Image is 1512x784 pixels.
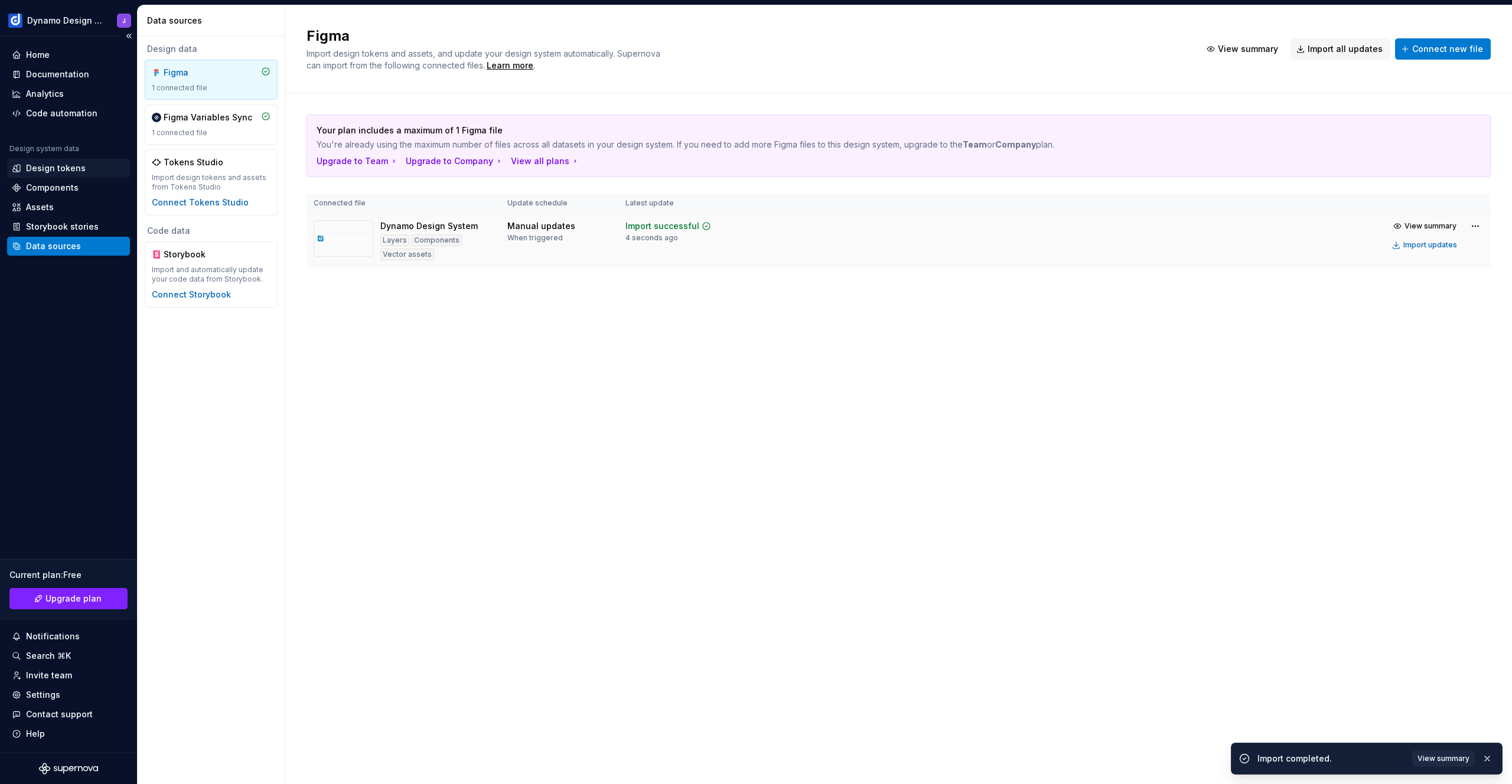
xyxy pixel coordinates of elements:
button: Import updates [1389,237,1462,253]
div: Design tokens [26,162,86,174]
div: Components [412,234,462,246]
span: Import all updates [1308,43,1383,55]
svg: Supernova Logo [39,763,98,775]
th: Connected file [307,194,500,213]
img: c5f292b4-1c74-4827-b374-41971f8eb7d9.png [8,14,22,28]
button: Connect Tokens Studio [152,197,249,208]
div: Layers [380,234,409,246]
div: Tokens Studio [164,156,223,168]
div: Search ⌘K [26,650,71,662]
p: Your plan includes a maximum of 1 Figma file [317,125,1398,136]
div: Home [26,49,50,61]
div: Dynamo Design System [380,220,478,232]
div: Storybook stories [26,221,99,233]
div: Analytics [26,88,64,100]
span: Connect new file [1412,43,1483,55]
div: 1 connected file [152,83,271,93]
div: Design system data [9,144,79,153]
div: Storybook [164,249,220,260]
a: Data sources [7,237,130,256]
span: Import design tokens and assets, and update your design system automatically. Supernova can impor... [307,48,663,70]
button: Notifications [7,627,130,646]
div: Components [26,182,79,194]
a: Home [7,45,130,64]
div: When triggered [507,233,563,243]
div: Notifications [26,631,80,642]
button: Contact support [7,705,130,724]
a: Code automation [7,104,130,123]
div: Figma [164,67,220,79]
div: Code automation [26,107,97,119]
b: Company [995,139,1036,149]
a: Learn more [487,60,533,71]
p: You're already using the maximum number of files across all datasets in your design system. If yo... [317,139,1398,151]
button: Upgrade to Company [406,155,504,167]
a: Settings [7,685,130,704]
button: Connect new file [1395,38,1491,60]
span: View summary [1218,43,1278,55]
a: Documentation [7,65,130,84]
a: Tokens StudioImport design tokens and assets from Tokens StudioConnect Tokens Studio [145,149,278,215]
a: Upgrade plan [9,588,128,609]
div: Import and automatically update your code data from Storybook. [152,265,271,284]
button: View all plans [511,155,580,167]
h2: Figma [307,27,1187,45]
button: Import all updates [1291,38,1390,60]
div: J [122,16,126,25]
div: Dynamo Design System [27,15,103,27]
div: Import successful [625,220,699,232]
button: Dynamo Design SystemJ [2,8,135,33]
span: Upgrade plan [45,593,102,605]
b: Team [963,139,987,149]
div: Settings [26,689,60,701]
button: Help [7,724,130,743]
a: StorybookImport and automatically update your code data from Storybook.Connect Storybook [145,241,278,308]
a: Analytics [7,84,130,103]
button: Connect Storybook [152,289,231,300]
div: 4 seconds ago [625,233,678,243]
div: Invite team [26,669,72,681]
a: Design tokens [7,159,130,178]
a: Assets [7,198,130,217]
div: Manual updates [507,220,575,232]
div: 1 connected file [152,128,271,138]
div: Import updates [1403,240,1457,250]
a: Storybook stories [7,217,130,236]
div: Contact support [26,708,93,720]
div: Data sources [147,15,280,27]
div: Code data [145,225,278,237]
span: View summary [1417,754,1469,763]
button: View summary [1389,218,1462,234]
div: Vector assets [380,249,434,260]
button: Collapse sidebar [120,28,137,44]
div: Help [26,728,45,740]
button: View summary [1201,38,1286,60]
div: Current plan : Free [9,569,128,581]
a: Components [7,178,130,197]
div: Import design tokens and assets from Tokens Studio [152,173,271,192]
button: View summary [1412,750,1475,767]
a: Figma Variables Sync1 connected file [145,104,278,145]
div: Design data [145,43,278,55]
th: Update schedule [500,194,618,213]
a: Figma1 connected file [145,60,278,100]
span: . [485,61,535,70]
button: Search ⌘K [7,646,130,665]
button: Upgrade to Team [317,155,399,167]
a: Invite team [7,666,130,685]
div: Import completed. [1257,753,1405,765]
span: View summary [1405,221,1456,231]
div: Data sources [26,240,81,252]
div: Documentation [26,68,89,80]
div: Assets [26,201,54,213]
div: Figma Variables Sync [164,112,252,123]
th: Latest update [618,194,741,213]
